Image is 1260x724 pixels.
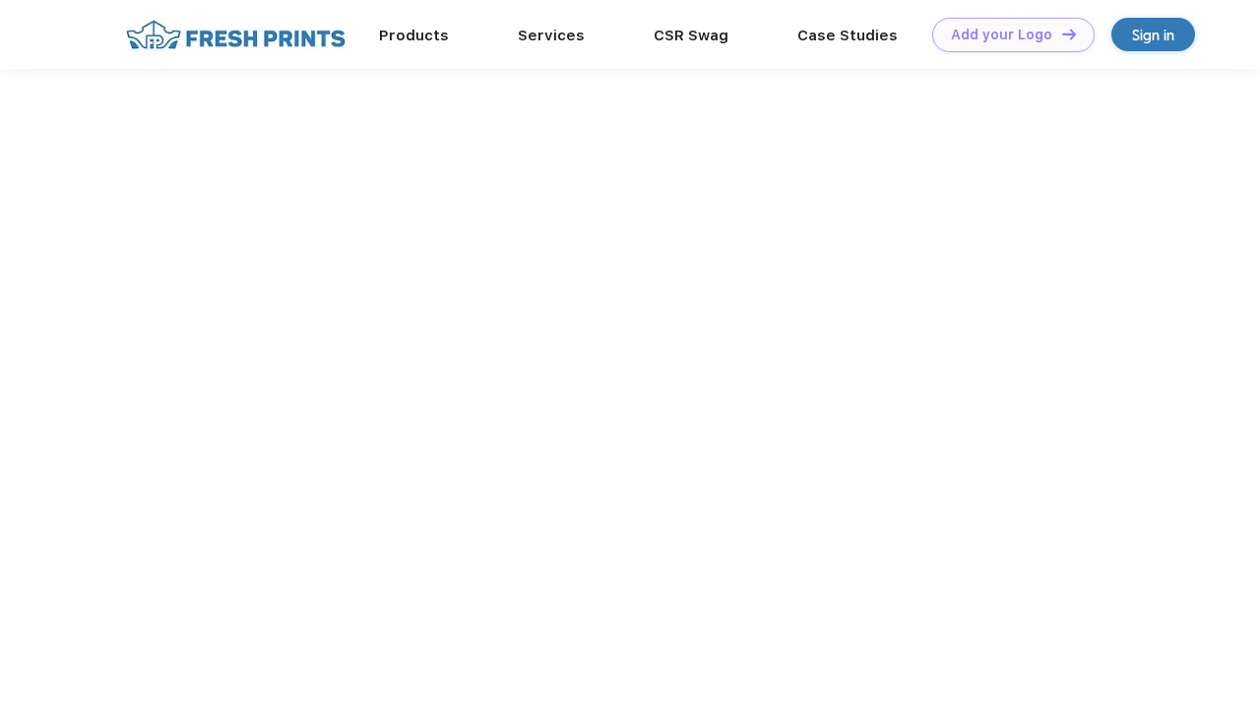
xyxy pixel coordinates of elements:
div: Add your Logo [951,27,1052,43]
img: fo%20logo%202.webp [120,18,351,52]
a: Services [518,27,585,44]
a: Sign in [1111,18,1195,51]
a: Products [379,27,449,44]
div: Sign in [1132,24,1174,46]
img: DT [1062,29,1076,39]
a: CSR Swag [654,27,728,44]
